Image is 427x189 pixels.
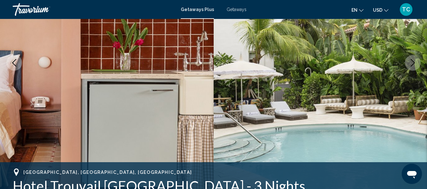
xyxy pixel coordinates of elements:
button: Change currency [373,5,388,15]
span: [GEOGRAPHIC_DATA], [GEOGRAPHIC_DATA], [GEOGRAPHIC_DATA] [23,170,192,175]
a: Getaways Plus [181,7,214,12]
button: Change language [351,5,363,15]
button: User Menu [398,3,414,16]
button: Next image [405,55,421,71]
a: Getaways [227,7,247,12]
span: TC [402,6,410,13]
iframe: Button to launch messaging window [402,164,422,184]
span: USD [373,8,382,13]
span: en [351,8,357,13]
a: Travorium [13,3,174,16]
button: Previous image [6,55,22,71]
